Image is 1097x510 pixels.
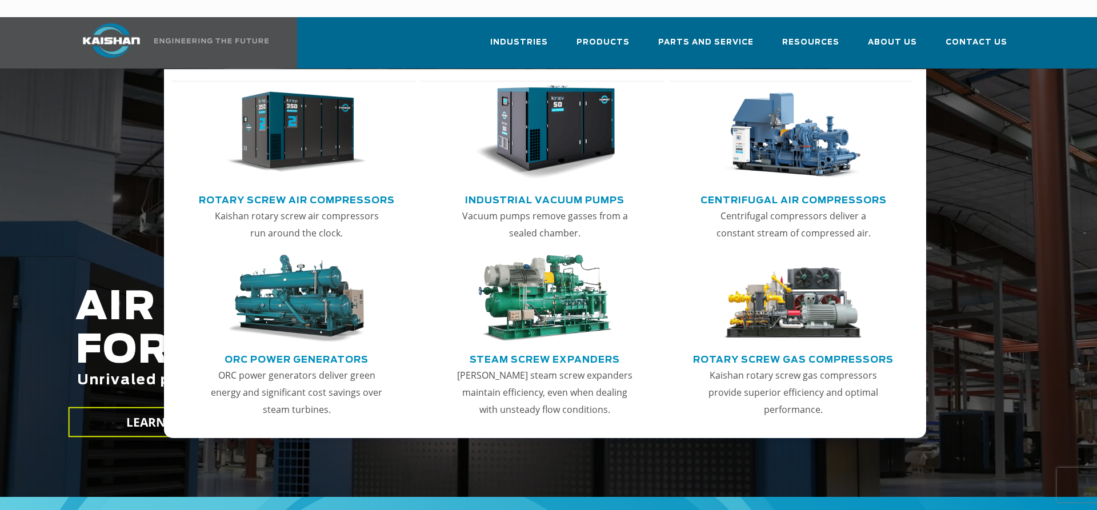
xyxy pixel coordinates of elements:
img: thumb-Rotary-Screw-Gas-Compressors [723,255,863,343]
a: Products [576,27,630,66]
img: kaishan logo [69,23,154,58]
span: Parts and Service [658,36,754,49]
a: Industrial Vacuum Pumps [465,190,624,207]
p: [PERSON_NAME] steam screw expanders maintain efficiency, even when dealing with unsteady flow con... [456,367,634,418]
img: thumb-Industrial-Vacuum-Pumps [475,85,615,180]
img: Engineering the future [154,38,269,43]
a: Rotary Screw Gas Compressors [693,350,894,367]
a: Contact Us [946,27,1007,66]
span: Products [576,36,630,49]
img: thumb-ORC-Power-Generators [226,255,367,343]
a: About Us [868,27,917,66]
a: Parts and Service [658,27,754,66]
img: thumb-Rotary-Screw-Air-Compressors [226,85,367,180]
a: LEARN MORE [69,407,263,437]
a: Rotary Screw Air Compressors [199,190,395,207]
a: ORC Power Generators [225,350,369,367]
h2: AIR COMPRESSORS FOR THE [75,286,862,424]
p: Vacuum pumps remove gasses from a sealed chamber. [456,207,634,242]
a: Resources [782,27,839,66]
a: Steam Screw Expanders [470,350,620,367]
p: Kaishan rotary screw gas compressors provide superior efficiency and optimal performance. [704,367,883,418]
a: Centrifugal Air Compressors [700,190,887,207]
a: Industries [490,27,548,66]
span: Industries [490,36,548,49]
span: Contact Us [946,36,1007,49]
span: Unrivaled performance with up to 35% energy cost savings. [77,374,566,387]
p: Centrifugal compressors deliver a constant stream of compressed air. [704,207,883,242]
span: Resources [782,36,839,49]
p: Kaishan rotary screw air compressors run around the clock. [207,207,386,242]
span: LEARN MORE [126,414,205,431]
img: thumb-Centrifugal-Air-Compressors [723,85,863,180]
p: ORC power generators deliver green energy and significant cost savings over steam turbines. [207,367,386,418]
span: About Us [868,36,917,49]
img: thumb-Steam-Screw-Expanders [475,255,615,343]
a: Kaishan USA [69,17,271,69]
